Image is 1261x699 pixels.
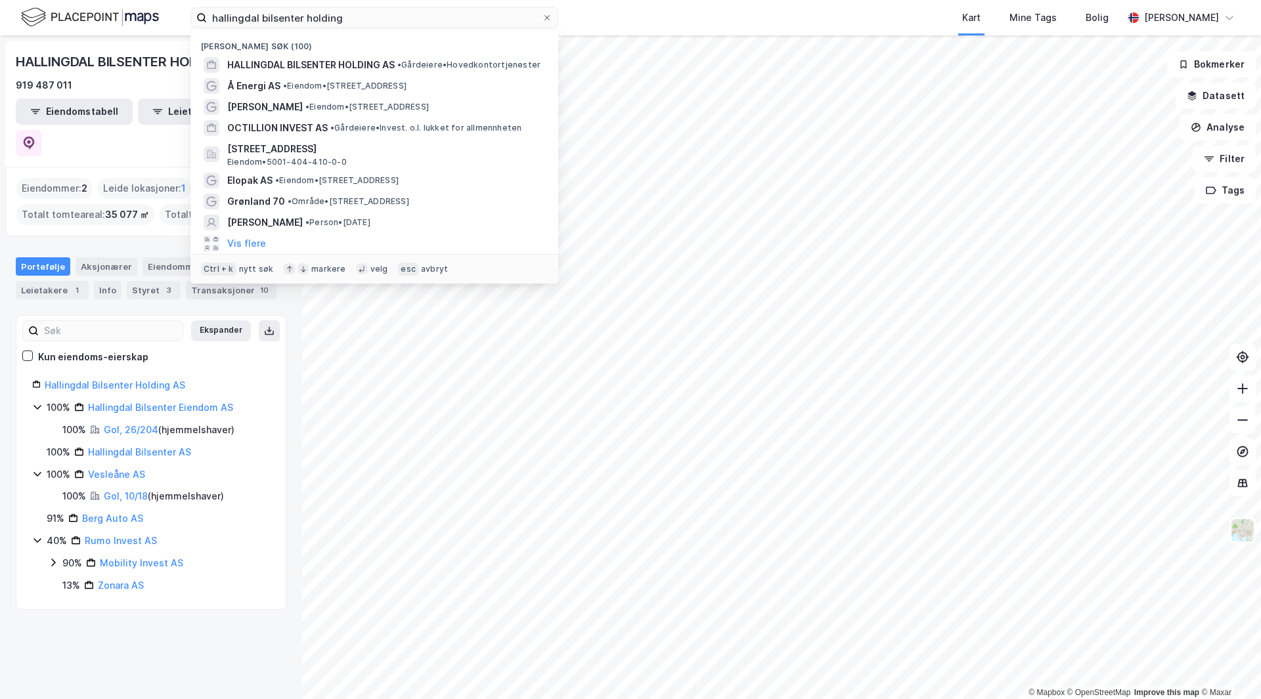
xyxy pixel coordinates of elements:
a: Rumo Invest AS [85,535,157,546]
div: esc [398,263,418,276]
div: Eiendommer : [16,178,93,199]
div: 10 [257,284,271,297]
button: Analyse [1180,114,1256,140]
span: Grønland 70 [227,194,285,209]
div: Ctrl + k [201,263,236,276]
div: [PERSON_NAME] søk (100) [190,31,558,54]
div: nytt søk [239,264,274,274]
div: Kontrollprogram for chat [1195,636,1261,699]
div: Portefølje [16,257,70,276]
div: Kun eiendoms-eierskap [38,349,148,365]
a: Hallingdal Bilsenter Holding AS [45,379,185,391]
button: Filter [1193,146,1256,172]
div: 3 [162,284,175,297]
a: Vesleåne AS [88,469,145,480]
a: Mapbox [1029,688,1065,697]
a: Berg Auto AS [82,513,143,524]
button: Datasett [1176,83,1256,109]
div: ( hjemmelshaver ) [104,488,224,504]
div: 13% [62,578,80,593]
div: 100% [47,444,70,460]
span: Gårdeiere • Invest. o.l. lukket for allmennheten [330,123,521,133]
div: Eiendommer [143,257,223,276]
div: 91% [47,511,64,526]
span: Eiendom • [STREET_ADDRESS] [305,102,429,112]
span: Eiendom • [STREET_ADDRESS] [283,81,407,91]
span: HALLINGDAL BILSENTER HOLDING AS [227,57,395,73]
button: Tags [1195,177,1256,203]
span: • [305,102,309,112]
button: Ekspander [191,320,251,341]
span: • [397,60,401,70]
span: • [275,175,279,185]
div: avbryt [421,264,448,274]
div: Kart [962,10,981,26]
div: Aksjonærer [76,257,137,276]
span: 35 077 ㎡ [105,207,149,222]
div: markere [311,264,345,274]
div: 919 487 011 [16,77,72,93]
button: Bokmerker [1167,51,1256,77]
iframe: Chat Widget [1195,636,1261,699]
button: Vis flere [227,236,266,251]
img: Z [1230,518,1255,543]
div: 40% [47,533,67,549]
span: Elopak AS [227,173,273,188]
span: Gårdeiere • Hovedkontortjenester [397,60,541,70]
div: 100% [62,422,86,438]
span: Eiendom • 5001-404-410-0-0 [227,157,347,167]
div: 100% [47,467,70,482]
span: [PERSON_NAME] [227,99,303,115]
div: Leietakere [16,281,89,299]
span: 1 [181,180,186,196]
span: Eiendom • [STREET_ADDRESS] [275,175,399,186]
div: 100% [47,400,70,415]
span: • [330,123,334,133]
span: OCTILLION INVEST AS [227,120,328,136]
div: HALLINGDAL BILSENTER HOLDING AS [16,51,251,72]
a: Hallingdal Bilsenter Eiendom AS [88,402,233,413]
input: Søk [39,321,183,341]
div: Totalt byggareal : [160,204,282,225]
span: Person • [DATE] [305,217,370,228]
a: Mobility Invest AS [100,557,183,568]
div: [PERSON_NAME] [1144,10,1219,26]
div: velg [370,264,388,274]
div: Bolig [1086,10,1109,26]
span: • [283,81,287,91]
div: 1 [70,284,83,297]
span: Å Energi AS [227,78,280,94]
a: Hallingdal Bilsenter AS [88,446,191,457]
button: Eiendomstabell [16,98,133,125]
img: logo.f888ab2527a4732fd821a326f86c7f29.svg [21,6,159,29]
span: 2 [81,180,87,196]
span: [PERSON_NAME] [227,215,303,230]
span: • [288,196,292,206]
div: Info [94,281,122,299]
input: Søk på adresse, matrikkel, gårdeiere, leietakere eller personer [207,8,542,28]
span: • [305,217,309,227]
div: Transaksjoner [186,281,277,299]
button: Leietakertabell [138,98,255,125]
div: 100% [62,488,86,504]
a: Zonara AS [98,580,144,591]
a: Gol, 26/204 [104,424,158,435]
span: [STREET_ADDRESS] [227,141,542,157]
a: OpenStreetMap [1067,688,1131,697]
div: 90% [62,555,82,571]
div: Totalt tomteareal : [16,204,154,225]
a: Improve this map [1134,688,1199,697]
span: Område • [STREET_ADDRESS] [288,196,409,207]
div: Leide lokasjoner : [98,178,191,199]
a: Gol, 10/18 [104,490,148,501]
div: ( hjemmelshaver ) [104,422,234,438]
div: Mine Tags [1009,10,1057,26]
div: Styret [127,281,181,299]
